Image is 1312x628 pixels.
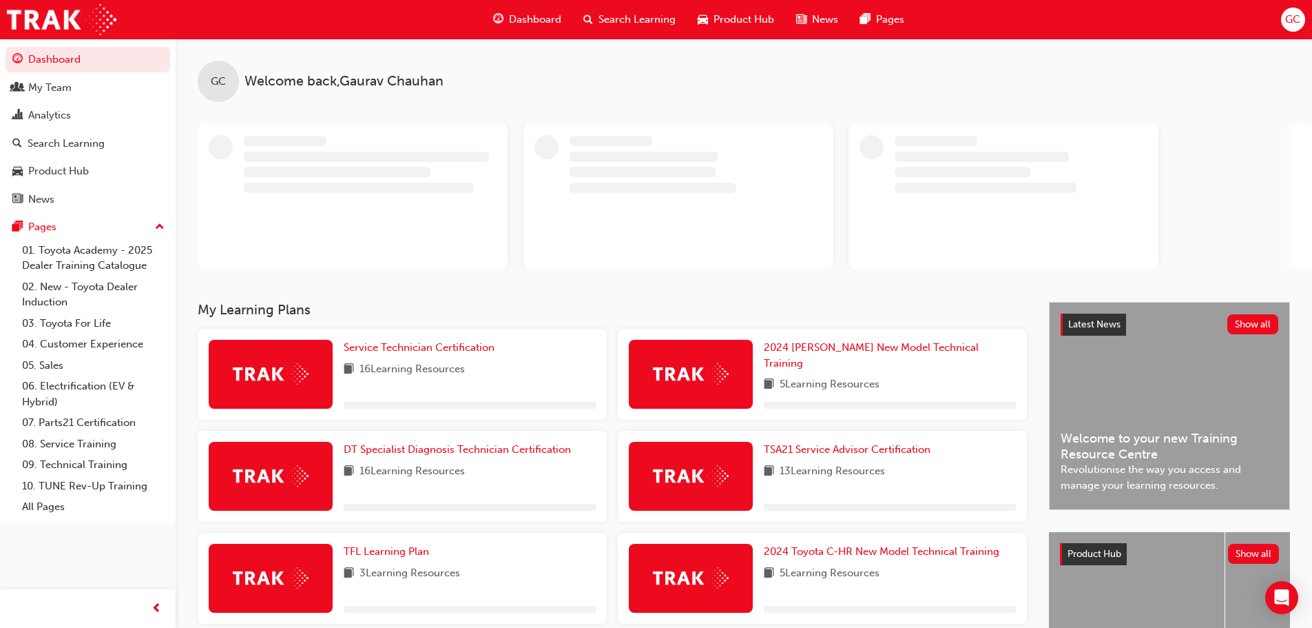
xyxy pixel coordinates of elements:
[493,11,503,28] span: guage-icon
[28,108,71,123] div: Analytics
[687,6,785,34] a: car-iconProduct Hub
[17,454,170,476] a: 09. Technical Training
[764,544,1005,560] a: 2024 Toyota C-HR New Model Technical Training
[1061,314,1278,336] a: Latest NewsShow all
[12,54,23,66] span: guage-icon
[28,136,105,152] div: Search Learning
[653,567,729,589] img: Trak
[653,465,729,487] img: Trak
[812,12,838,28] span: News
[764,565,774,583] span: book-icon
[796,11,806,28] span: news-icon
[12,221,23,234] span: pages-icon
[1285,12,1300,28] span: GC
[583,11,593,28] span: search-icon
[17,276,170,313] a: 02. New - Toyota Dealer Induction
[344,361,354,378] span: book-icon
[12,138,22,150] span: search-icon
[360,565,460,583] span: 3 Learning Resources
[764,340,1016,371] a: 2024 [PERSON_NAME] New Model Technical Training
[360,361,465,378] span: 16 Learning Resources
[12,165,23,178] span: car-icon
[6,187,170,212] a: News
[17,355,170,376] a: 05. Sales
[698,11,708,28] span: car-icon
[17,313,170,334] a: 03. Toyota For Life
[598,12,676,28] span: Search Learning
[12,194,23,206] span: news-icon
[233,465,309,487] img: Trak
[780,463,885,480] span: 13 Learning Resources
[860,11,871,28] span: pages-icon
[17,476,170,497] a: 10. TUNE Rev-Up Training
[6,75,170,101] a: My Team
[6,159,170,184] a: Product Hub
[344,340,500,356] a: Service Technician Certification
[6,103,170,128] a: Analytics
[1061,462,1278,493] span: Revolutionise the way you access and manage your learning resources.
[344,443,571,456] span: DT Specialist Diagnosis Technician Certification
[344,545,429,558] span: TFL Learning Plan
[7,4,116,35] img: Trak
[28,163,89,179] div: Product Hub
[6,131,170,156] a: Search Learning
[780,376,879,394] span: 5 Learning Resources
[344,544,435,560] a: TFL Learning Plan
[764,545,999,558] span: 2024 Toyota C-HR New Model Technical Training
[6,47,170,72] a: Dashboard
[152,600,162,618] span: prev-icon
[572,6,687,34] a: search-iconSearch Learning
[1281,8,1305,32] button: GC
[785,6,849,34] a: news-iconNews
[211,74,226,90] span: GC
[876,12,904,28] span: Pages
[28,192,54,207] div: News
[198,302,1027,318] h3: My Learning Plans
[344,565,354,583] span: book-icon
[17,376,170,412] a: 06. Electrification (EV & Hybrid)
[1228,544,1280,564] button: Show all
[244,74,444,90] span: Welcome back , Gaurav Chauhan
[653,363,729,385] img: Trak
[155,219,165,236] span: up-icon
[1060,543,1279,565] a: Product HubShow all
[764,443,930,456] span: TSA21 Service Advisor Certification
[482,6,572,34] a: guage-iconDashboard
[1068,548,1121,560] span: Product Hub
[17,240,170,276] a: 01. Toyota Academy - 2025 Dealer Training Catalogue
[28,219,56,235] div: Pages
[714,12,774,28] span: Product Hub
[764,376,774,394] span: book-icon
[17,434,170,455] a: 08. Service Training
[344,442,576,458] a: DT Specialist Diagnosis Technician Certification
[509,12,561,28] span: Dashboard
[764,442,936,458] a: TSA21 Service Advisor Certification
[17,334,170,355] a: 04. Customer Experience
[1061,431,1278,462] span: Welcome to your new Training Resource Centre
[6,214,170,240] button: Pages
[17,412,170,434] a: 07. Parts21 Certification
[344,463,354,480] span: book-icon
[1068,318,1121,330] span: Latest News
[233,567,309,589] img: Trak
[849,6,915,34] a: pages-iconPages
[360,463,465,480] span: 16 Learning Resources
[764,341,979,369] span: 2024 [PERSON_NAME] New Model Technical Training
[764,463,774,480] span: book-icon
[1227,314,1279,334] button: Show all
[1265,581,1298,614] div: Open Intercom Messenger
[12,110,23,122] span: chart-icon
[233,363,309,385] img: Trak
[12,82,23,94] span: people-icon
[344,341,494,354] span: Service Technician Certification
[17,496,170,518] a: All Pages
[780,565,879,583] span: 5 Learning Resources
[1049,302,1290,510] a: Latest NewsShow allWelcome to your new Training Resource CentreRevolutionise the way you access a...
[28,80,72,96] div: My Team
[6,44,170,214] button: DashboardMy TeamAnalyticsSearch LearningProduct HubNews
